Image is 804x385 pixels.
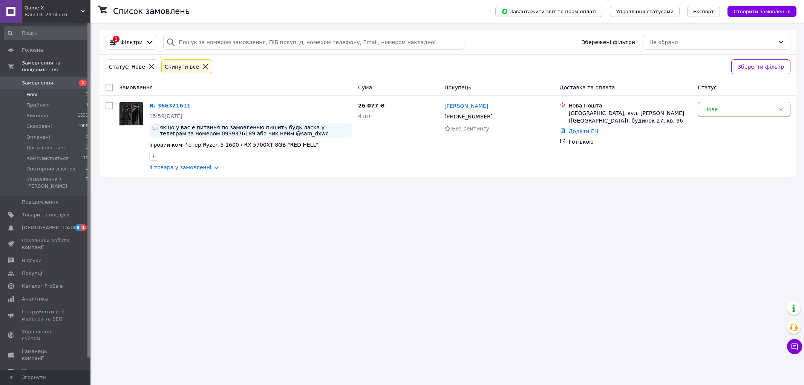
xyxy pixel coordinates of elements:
span: Товари та послуги [22,212,70,218]
input: Пошук за номером замовлення, ПІБ покупця, номером телефону, Email, номером накладної [163,35,464,50]
div: Ваш ID: 2914776 [25,11,90,18]
span: Виконані [26,112,50,119]
span: Без рейтингу [452,126,489,132]
span: 26 077 ₴ [358,103,385,109]
a: Створити замовлення [720,8,796,14]
span: Доставляється [26,144,65,151]
button: Експорт [687,6,720,17]
span: Доставка та оплата [560,84,615,90]
span: Гаманець компанії [22,348,70,362]
span: Управління статусами [616,9,674,14]
span: 0 [86,166,88,172]
a: Додати ЕН [569,128,599,134]
span: Маркет [22,368,41,374]
span: Замовлення [119,84,153,90]
span: 4 [86,102,88,109]
div: Готівкою [569,138,692,146]
button: Управління статусами [610,6,680,17]
span: 4 шт. [358,113,373,119]
div: Cкинути все [163,63,201,71]
span: Показники роботи компанії [22,237,70,251]
div: Не обрано [649,38,775,46]
div: Статус: Нове [107,63,147,71]
span: 1006 [78,123,88,130]
span: 1 [86,91,88,98]
span: Каталог ProSale [22,283,63,290]
span: 9 [75,224,81,231]
span: Покупці [22,270,42,277]
div: Нова Пошта [569,102,692,109]
span: 1531 [78,112,88,119]
span: 15:59[DATE] [149,113,182,119]
span: [DEMOGRAPHIC_DATA] [22,224,78,231]
span: Замовлення [22,80,53,86]
span: Завантажити звіт по пром-оплаті [501,8,596,15]
span: Оплачені [26,134,50,141]
span: Комплектується [26,155,69,162]
span: 1 [81,224,87,231]
button: Зберегти фільтр [731,59,790,74]
span: Повторний дзвінок [26,166,75,172]
span: 1 [79,80,87,86]
span: Нові [26,91,37,98]
span: 0 [86,134,88,141]
span: Зберегти фільтр [738,63,784,71]
span: Головна [22,47,43,54]
span: Інструменти веб-майстра та SEO [22,308,70,322]
img: Фото товару [119,102,143,126]
span: Замовлення з [PERSON_NAME] [26,176,86,190]
span: Cума [358,84,372,90]
button: Завантажити звіт по пром-оплаті [495,6,602,17]
a: № 366321611 [149,103,190,109]
span: Збережені фільтри: [582,38,637,46]
div: [GEOGRAPHIC_DATA], вул. [PERSON_NAME] ([GEOGRAPHIC_DATA]), будинок 27, кв. 96 [569,109,692,124]
span: Аналітика [22,296,48,302]
span: Замовлення та повідомлення [22,60,90,73]
span: Відгуки [22,257,41,264]
div: Нове [704,105,775,114]
a: Ігровий комп'ютер Ryzen 5 1600 / RX 5700XT 8GB "RED HELL" [149,142,319,148]
span: Фільтри [120,38,142,46]
a: Фото товару [119,102,143,126]
span: якщо у вас е питання по замовленню пишить будь ласка у телеграм за номером 0939376189 або ник ней... [160,124,349,137]
a: 4 товара у замовленні [149,164,211,170]
span: Експорт [693,9,714,14]
a: [PERSON_NAME] [444,102,488,110]
span: Прийняті [26,102,50,109]
span: Управління сайтом [22,328,70,342]
span: 0 [86,144,88,151]
span: 0 [86,176,88,190]
span: 10 [83,155,88,162]
button: Чат з покупцем [787,339,802,354]
span: [PHONE_NUMBER] [444,114,493,120]
h1: Список замовлень [113,7,190,16]
span: Створити замовлення [734,9,790,14]
span: Game-X [25,5,81,11]
img: :speech_balloon: [152,124,158,130]
span: Скасовані [26,123,52,130]
span: Статус [698,84,717,90]
span: Покупець [444,84,471,90]
span: Повідомлення [22,199,58,206]
button: Створити замовлення [727,6,796,17]
input: Пошук [4,26,89,40]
